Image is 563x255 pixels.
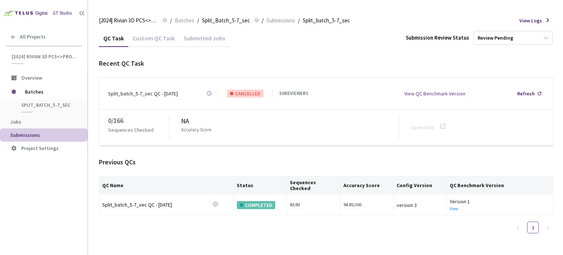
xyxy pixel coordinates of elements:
[279,90,308,97] div: 50 REVIEWERS
[227,90,264,98] div: CANCELLED
[25,84,75,99] span: Batches
[287,176,340,194] th: Sequences Checked
[12,54,77,60] span: [2024] Rivian 3D PCS<>Production
[517,90,535,98] div: Refresh
[450,206,459,211] a: View
[21,145,59,152] span: Project Settings
[266,16,295,25] span: Submissions
[108,90,178,98] div: Split_batch_5-7_sec QC - [DATE]
[262,16,264,25] li: /
[411,124,434,131] a: Open Task
[99,16,158,25] span: [2024] Rivian 3D PCS<>Production
[447,176,553,194] th: QC Benchmark Version
[265,16,297,24] a: Submissions
[128,34,179,47] div: Custom QC Task
[512,222,524,233] li: Previous Page
[181,126,211,134] p: Accuracy Score
[542,222,553,233] button: right
[450,197,550,205] div: Version 1
[10,119,21,125] span: Jobs
[406,33,469,42] div: Submission Review Status
[99,34,128,47] div: QC Task
[10,132,40,138] span: Submissions
[237,201,275,209] div: COMPLETED
[298,16,300,25] li: /
[234,176,287,194] th: Status
[290,201,337,208] div: 83 / 83
[303,16,350,25] span: Split_batch_5-7_sec
[545,226,550,230] span: right
[197,16,199,25] li: /
[341,176,394,194] th: Accuracy Score
[181,116,399,126] div: NA
[527,222,538,233] a: 1
[53,10,72,17] div: GT Studio
[108,126,154,134] p: Sequences Checked
[173,16,196,24] a: Batches
[175,16,194,25] span: Batches
[108,116,169,126] div: 0 / 166
[21,102,76,108] span: Split_Batch_5-7_sec
[478,34,513,41] div: Review Pending
[516,226,520,230] span: left
[179,34,229,47] div: Submitted Jobs
[102,201,205,209] div: Split_batch_5-7_sec QC - [DATE]
[170,16,172,25] li: /
[99,58,553,69] div: Recent QC Task
[519,17,542,25] span: View Logs
[102,201,205,209] a: Split_batch_5-7_sec QC - [DATE]
[202,16,250,25] span: Split_Batch_5-7_sec
[21,74,42,81] span: Overview
[99,176,234,194] th: QC Name
[542,222,553,233] li: Next Page
[512,222,524,233] button: left
[527,222,539,233] li: 1
[397,201,444,209] div: version 3
[394,176,447,194] th: Config Version
[343,201,390,208] div: 94.85/100
[20,34,46,40] span: All Projects
[404,90,466,98] div: View QC Benchmark Version
[99,157,553,167] div: Previous QCs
